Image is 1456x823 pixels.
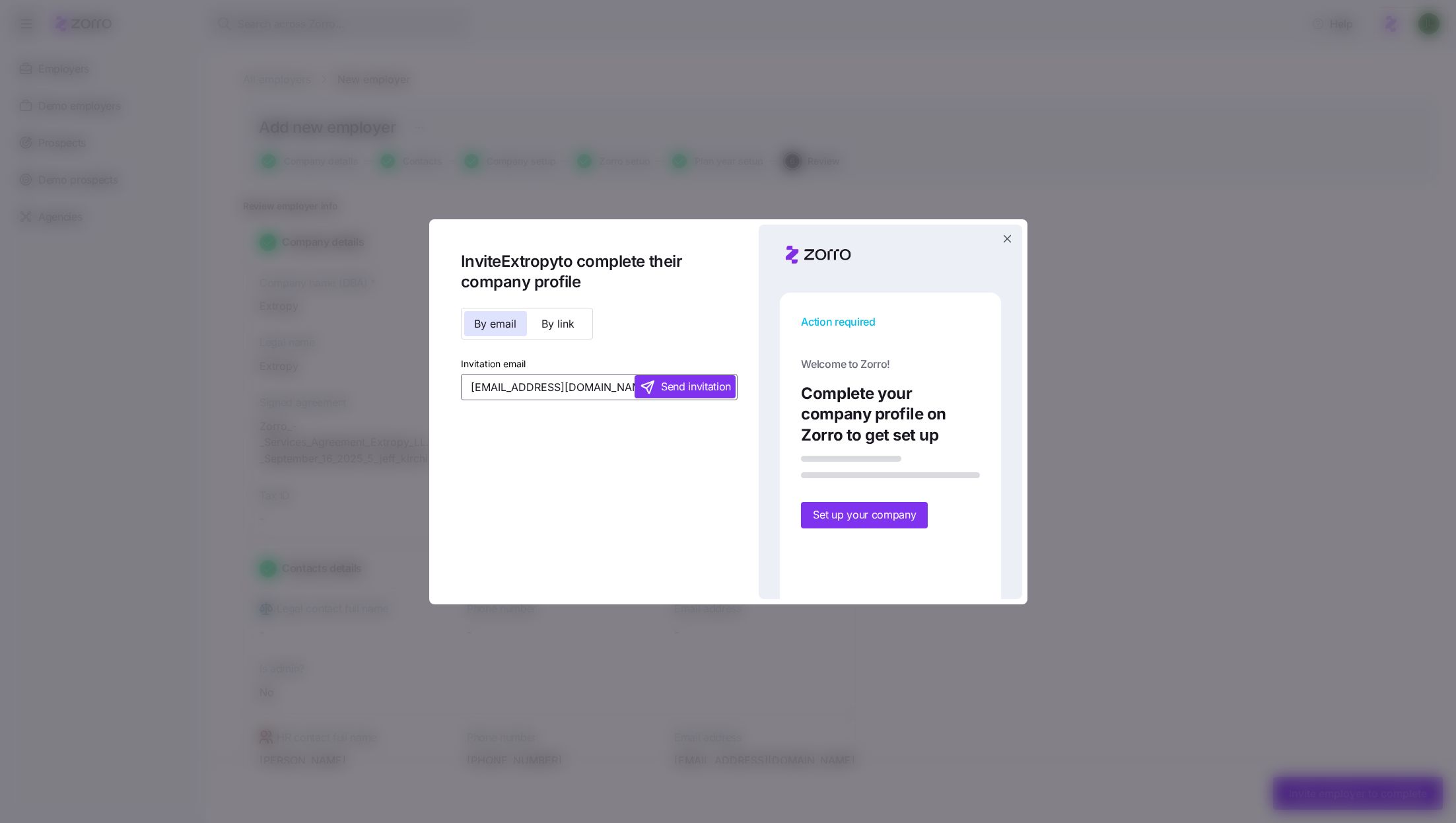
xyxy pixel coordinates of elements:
[801,314,979,330] span: Action required
[801,356,979,373] span: Welcome to Zorro!
[461,357,526,371] label: Invitation email
[801,383,979,445] h1: Complete your company profile on Zorro to get set up
[461,374,738,400] input: Add invitation email
[461,251,738,292] h1: Invite Extropy to complete their company profile
[661,378,731,395] span: Send invitation
[635,375,736,398] button: Send invitation
[474,318,516,329] span: By email
[541,318,574,329] span: By link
